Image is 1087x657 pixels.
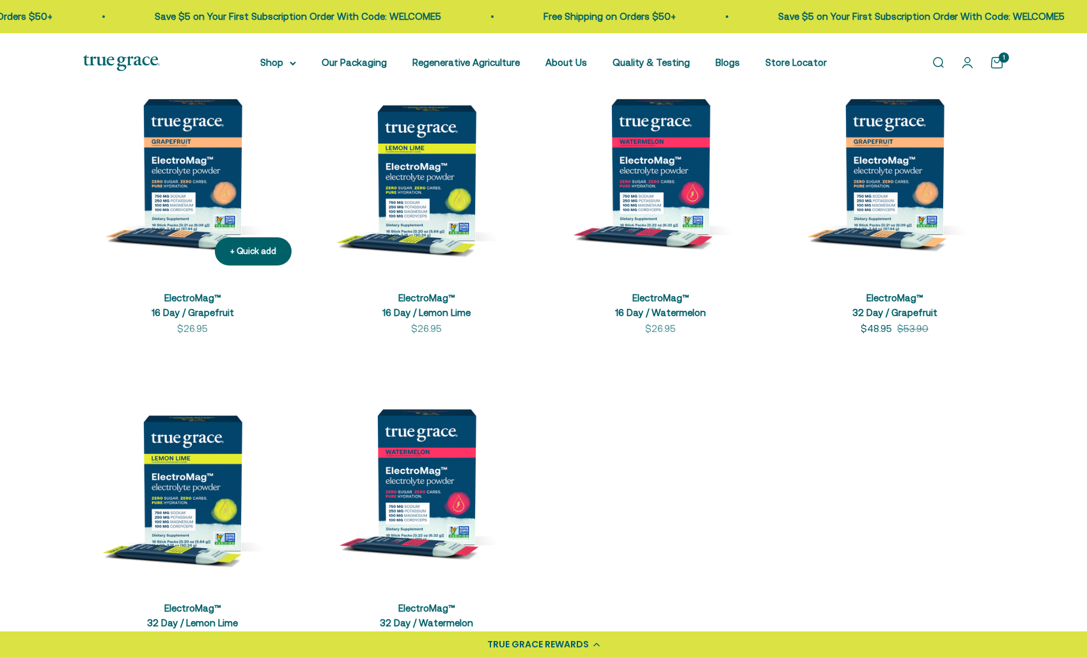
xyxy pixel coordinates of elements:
[411,321,442,336] sale-price: $26.95
[615,292,706,318] a: ElectroMag™16 Day / Watermelon
[776,9,1062,24] p: Save $5 on Your First Subscription Order With Code: WELCOME5
[861,321,892,336] sale-price: $48.95
[83,367,302,586] img: ElectroMag™
[999,52,1009,63] cart-count: 1
[765,57,827,68] a: Store Locator
[541,11,673,22] a: Free Shipping on Orders $50+
[382,292,471,318] a: ElectroMag™16 Day / Lemon Lime
[322,57,387,68] a: Our Packaging
[83,57,302,276] img: ElectroMag™
[551,57,770,276] img: ElectroMag™
[177,321,208,336] sale-price: $26.95
[317,367,536,586] img: ElectroMag™
[412,57,520,68] a: Regenerative Agriculture
[147,603,238,628] a: ElectroMag™32 Day / Lemon Lime
[317,57,536,276] img: ElectroMag™
[897,321,928,336] compare-at-price: $53.90
[152,292,234,318] a: ElectroMag™16 Day / Grapefruit
[785,57,1004,276] img: ElectroMag™
[260,55,296,70] summary: Shop
[645,321,676,336] sale-price: $26.95
[215,237,292,266] button: + Quick add
[545,57,587,68] a: About Us
[716,57,740,68] a: Blogs
[230,245,276,258] div: + Quick add
[613,57,690,68] a: Quality & Testing
[380,603,473,628] a: ElectroMag™32 Day / Watermelon
[152,9,439,24] p: Save $5 on Your First Subscription Order With Code: WELCOME5
[487,638,589,651] div: TRUE GRACE REWARDS
[852,292,937,318] a: ElectroMag™32 Day / Grapefruit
